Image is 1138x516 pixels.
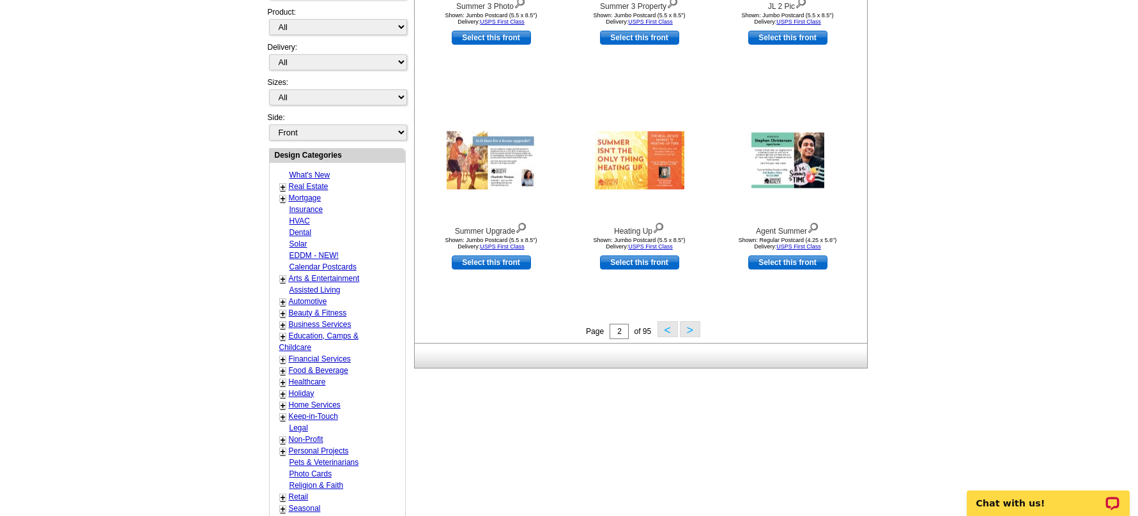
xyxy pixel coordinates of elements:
a: + [281,297,286,307]
div: Shown: Jumbo Postcard (5.5 x 8.5") Delivery: [569,237,710,250]
a: + [281,504,286,514]
a: USPS First Class [776,19,821,25]
a: + [281,354,286,365]
a: What's New [289,171,330,179]
a: + [281,331,286,342]
img: view design details [515,220,527,234]
img: Heating Up [595,132,684,190]
a: use this design [600,255,679,269]
div: Heating Up [569,220,710,237]
a: Calendar Postcards [289,262,357,271]
a: Legal [289,423,308,432]
a: Food & Beverage [289,366,348,375]
a: use this design [452,31,531,45]
div: Delivery: [268,42,406,77]
a: Retail [289,492,309,501]
a: use this design [452,255,531,269]
a: Mortgage [289,193,321,202]
a: + [281,193,286,204]
a: Assisted Living [289,285,341,294]
a: Photo Cards [289,469,332,478]
a: + [281,320,286,330]
a: HVAC [289,216,310,225]
a: + [281,308,286,319]
a: EDDM - NEW! [289,251,339,260]
a: use this design [600,31,679,45]
div: Agent Summer [718,220,858,237]
a: Pets & Veterinarians [289,458,359,467]
div: Side: [268,112,406,142]
a: + [281,274,286,284]
a: Insurance [289,205,323,214]
a: Keep-in-Touch [289,412,338,421]
a: use this design [748,31,827,45]
a: USPS First Class [480,243,525,250]
a: + [281,492,286,503]
a: USPS First Class [628,243,673,250]
a: Beauty & Fitness [289,308,347,317]
div: Shown: Regular Postcard (4.25 x 5.6") Delivery: [718,237,858,250]
a: Automotive [289,297,327,306]
a: Dental [289,228,312,237]
a: + [281,400,286,411]
a: + [281,377,286,388]
img: Agent Summer [751,133,824,188]
img: view design details [807,220,819,234]
a: USPS First Class [628,19,673,25]
div: Shown: Jumbo Postcard (5.5 x 8.5") Delivery: [569,12,710,25]
a: Religion & Faith [289,481,344,490]
div: Product: [268,6,406,42]
a: + [281,389,286,399]
div: Design Categories [270,149,405,161]
iframe: LiveChat chat widget [958,476,1138,516]
a: Financial Services [289,354,351,363]
span: Page [586,327,604,336]
div: Summer Upgrade [421,220,562,237]
a: + [281,366,286,376]
a: Holiday [289,389,314,398]
div: Shown: Jumbo Postcard (5.5 x 8.5") Delivery: [421,237,562,250]
a: Education, Camps & Childcare [279,331,358,352]
a: Non-Profit [289,435,323,444]
a: Seasonal [289,504,321,513]
a: use this design [748,255,827,269]
div: Shown: Jumbo Postcard (5.5 x 8.5") Delivery: [421,12,562,25]
div: Shown: Jumbo Postcard (5.5 x 8.5") Delivery: [718,12,858,25]
a: Real Estate [289,182,328,191]
a: + [281,182,286,192]
img: view design details [652,220,665,234]
a: + [281,412,286,422]
button: < [657,321,678,337]
span: of 95 [634,327,651,336]
a: Personal Projects [289,446,349,455]
div: Sizes: [268,77,406,112]
a: Arts & Entertainment [289,274,360,283]
button: > [680,321,700,337]
a: USPS First Class [776,243,821,250]
a: Home Services [289,400,341,409]
a: Business Services [289,320,351,329]
a: Healthcare [289,377,326,386]
img: Summer Upgrade [447,132,536,190]
a: + [281,446,286,457]
a: + [281,435,286,445]
a: Solar [289,239,307,248]
a: USPS First Class [480,19,525,25]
